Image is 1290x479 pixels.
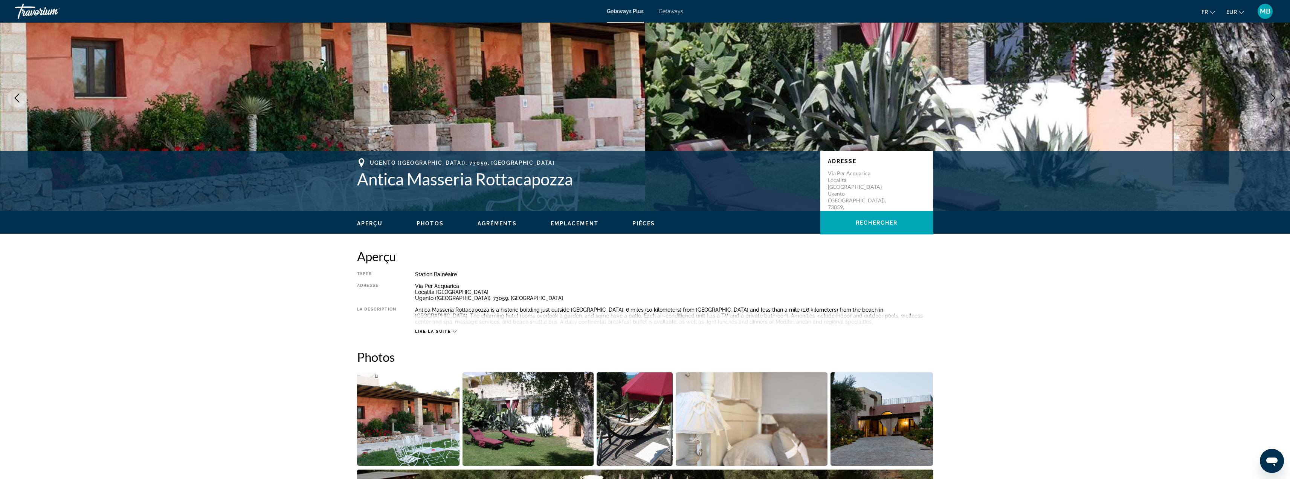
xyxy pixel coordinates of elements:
button: Photos [417,220,444,227]
span: Aperçu [357,220,383,226]
button: Change language [1201,6,1215,17]
div: Station balnéaire [415,271,933,277]
button: Emplacement [551,220,598,227]
button: Aperçu [357,220,383,227]
p: Via Per Acquarica Localita [GEOGRAPHIC_DATA] Ugento ([GEOGRAPHIC_DATA]), 73059, [GEOGRAPHIC_DATA] [828,170,888,217]
span: Photos [417,220,444,226]
div: La description [357,307,396,325]
div: Via Per Acquarica Localita [GEOGRAPHIC_DATA] Ugento ([GEOGRAPHIC_DATA]), 73059, [GEOGRAPHIC_DATA] [415,283,933,301]
button: Open full-screen image slider [676,372,827,466]
span: Rechercher [856,220,898,226]
span: Emplacement [551,220,598,226]
button: Change currency [1226,6,1244,17]
button: Lire la suite [415,329,457,334]
h1: Antica Masseria Rottacapozza [357,169,813,189]
span: fr [1201,9,1208,15]
span: Lire la suite [415,329,451,334]
div: Taper [357,271,396,277]
button: Rechercher [820,211,933,234]
span: Agréments [478,220,517,226]
p: Adresse [828,158,926,164]
a: Getaways Plus [607,8,644,14]
span: Pièces [632,220,655,226]
span: Ugento ([GEOGRAPHIC_DATA]), 73059, [GEOGRAPHIC_DATA] [370,160,555,166]
button: Previous image [8,89,26,107]
button: Pièces [632,220,655,227]
button: Open full-screen image slider [357,372,460,466]
div: Antica Masseria Rottacapozza is a historic building just outside [GEOGRAPHIC_DATA], 6 miles (10 k... [415,307,933,325]
a: Travorium [15,2,90,21]
button: Next image [1264,89,1282,107]
a: Getaways [659,8,683,14]
iframe: Bouton de lancement de la fenêtre de messagerie [1260,449,1284,473]
button: Open full-screen image slider [463,372,594,466]
h2: Photos [357,349,933,364]
span: MB [1260,8,1270,15]
div: Adresse [357,283,396,301]
span: EUR [1226,9,1237,15]
button: Open full-screen image slider [830,372,933,466]
button: Open full-screen image slider [597,372,673,466]
button: User Menu [1255,3,1275,19]
h2: Aperçu [357,249,933,264]
button: Agréments [478,220,517,227]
